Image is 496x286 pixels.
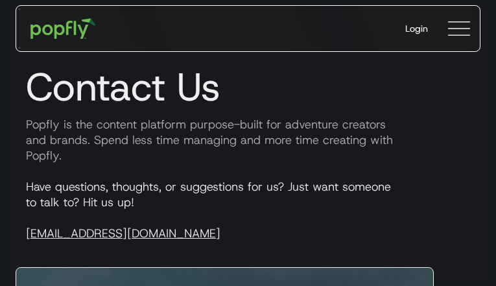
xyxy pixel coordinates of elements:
[16,64,480,110] h1: Contact Us
[16,179,480,241] p: Have questions, thoughts, or suggestions for us? Just want someone to talk to? Hit us up!
[16,117,480,163] p: Popfly is the content platform purpose-built for adventure creators and brands. Spend less time m...
[21,9,105,48] a: home
[395,12,438,45] a: Login
[26,226,220,241] a: [EMAIL_ADDRESS][DOMAIN_NAME]
[405,22,428,35] div: Login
